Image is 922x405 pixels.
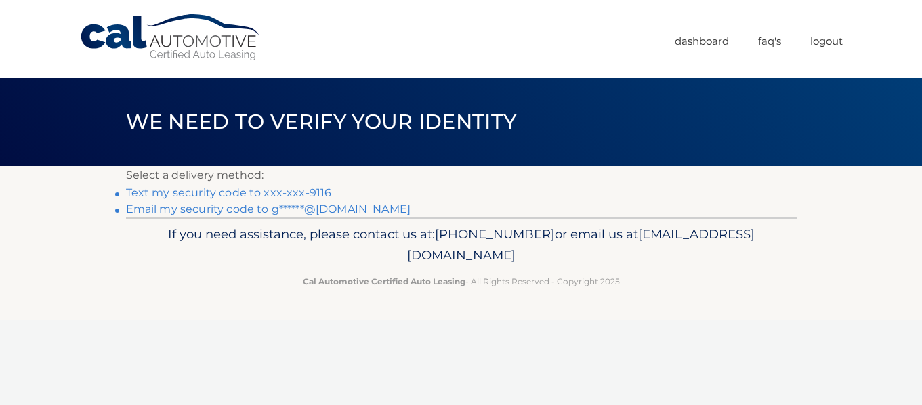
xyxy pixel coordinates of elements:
span: [PHONE_NUMBER] [435,226,555,242]
p: If you need assistance, please contact us at: or email us at [135,223,788,267]
span: We need to verify your identity [126,109,517,134]
a: Logout [810,30,843,52]
a: Cal Automotive [79,14,262,62]
a: Email my security code to g******@[DOMAIN_NAME] [126,202,411,215]
a: Text my security code to xxx-xxx-9116 [126,186,332,199]
strong: Cal Automotive Certified Auto Leasing [303,276,465,286]
p: - All Rights Reserved - Copyright 2025 [135,274,788,289]
a: FAQ's [758,30,781,52]
a: Dashboard [675,30,729,52]
p: Select a delivery method: [126,166,797,185]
